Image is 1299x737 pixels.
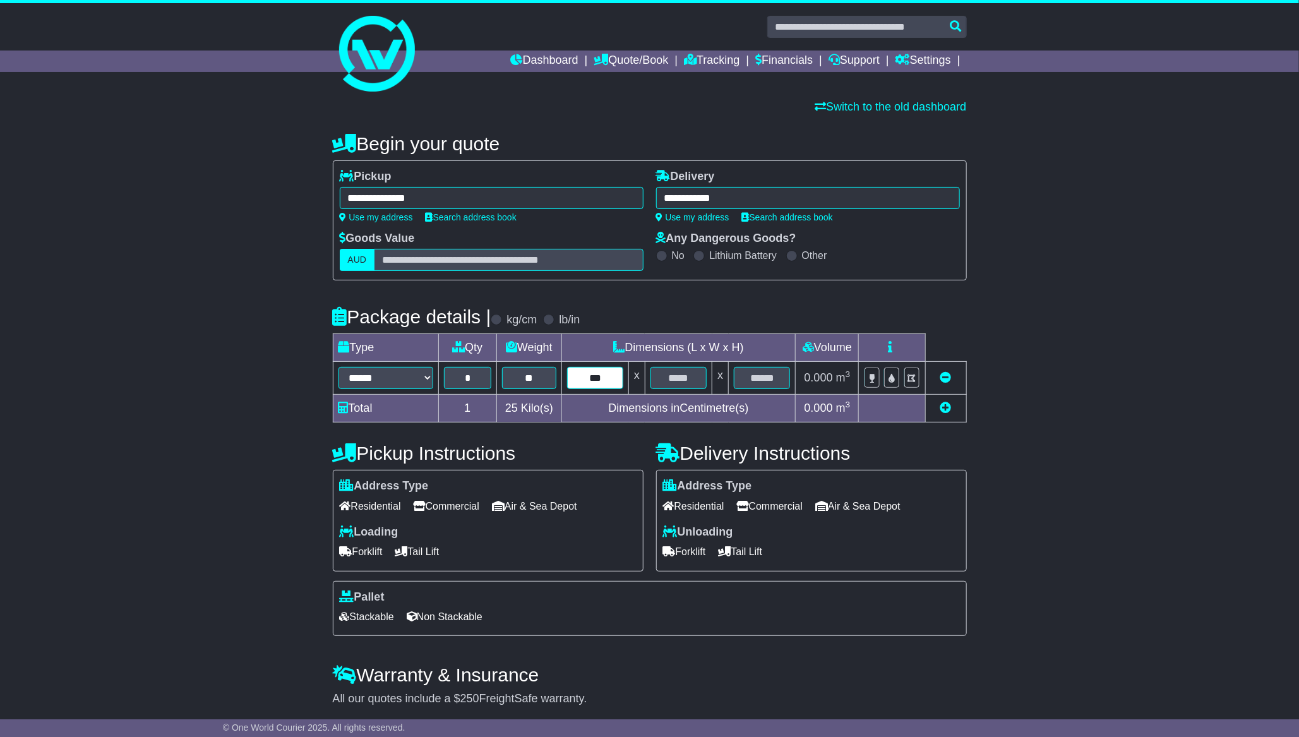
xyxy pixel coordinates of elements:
a: Add new item [940,402,952,414]
h4: Pickup Instructions [333,443,644,464]
label: lb/in [559,313,580,327]
td: 1 [438,395,497,422]
h4: Begin your quote [333,133,967,154]
h4: Delivery Instructions [656,443,967,464]
label: AUD [340,249,375,271]
label: Pickup [340,170,392,184]
label: Lithium Battery [709,249,777,261]
span: Commercial [737,496,803,516]
label: kg/cm [506,313,537,327]
span: Forklift [340,542,383,561]
label: Address Type [663,479,752,493]
td: Total [333,395,438,422]
td: x [628,362,645,395]
a: Dashboard [511,51,578,72]
div: All our quotes include a $ FreightSafe warranty. [333,692,967,706]
label: Pallet [340,590,385,604]
td: Kilo(s) [497,395,562,422]
a: Quote/Book [594,51,668,72]
a: Remove this item [940,371,952,384]
span: Stackable [340,607,394,626]
label: Delivery [656,170,715,184]
td: Weight [497,334,562,362]
label: No [672,249,685,261]
td: Type [333,334,438,362]
a: Support [829,51,880,72]
a: Switch to the old dashboard [815,100,966,113]
label: Unloading [663,525,733,539]
span: m [836,371,851,384]
span: Air & Sea Depot [492,496,577,516]
label: Any Dangerous Goods? [656,232,796,246]
td: Dimensions (L x W x H) [561,334,796,362]
td: x [712,362,729,395]
a: Search address book [742,212,833,222]
a: Tracking [684,51,739,72]
h4: Warranty & Insurance [333,664,967,685]
label: Other [802,249,827,261]
span: Commercial [414,496,479,516]
td: Qty [438,334,497,362]
span: 0.000 [805,371,833,384]
label: Loading [340,525,398,539]
span: Tail Lift [719,542,763,561]
span: © One World Courier 2025. All rights reserved. [223,722,405,733]
td: Dimensions in Centimetre(s) [561,395,796,422]
span: 25 [505,402,518,414]
span: Residential [663,496,724,516]
a: Search address book [426,212,517,222]
a: Use my address [656,212,729,222]
td: Volume [796,334,859,362]
span: 0.000 [805,402,833,414]
sup: 3 [846,369,851,379]
a: Settings [895,51,951,72]
span: m [836,402,851,414]
a: Use my address [340,212,413,222]
sup: 3 [846,400,851,409]
label: Address Type [340,479,429,493]
span: 250 [460,692,479,705]
span: Tail Lift [395,542,440,561]
span: Forklift [663,542,706,561]
label: Goods Value [340,232,415,246]
a: Financials [755,51,813,72]
span: Non Stackable [407,607,482,626]
span: Residential [340,496,401,516]
span: Air & Sea Depot [815,496,901,516]
h4: Package details | [333,306,491,327]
